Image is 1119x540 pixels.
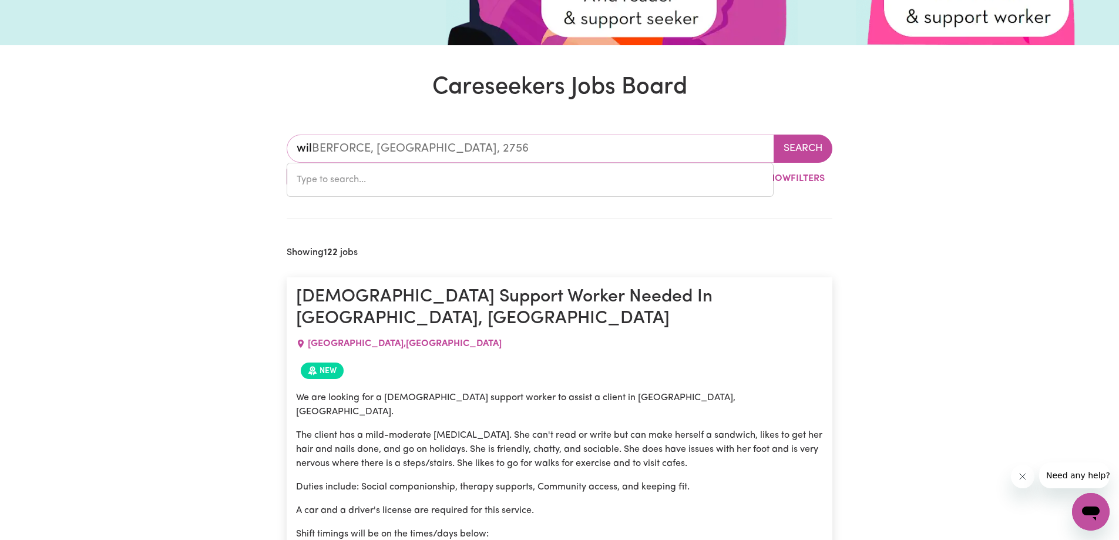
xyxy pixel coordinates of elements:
button: ShowFilters [741,167,832,190]
p: A car and a driver's license are required for this service. [296,504,823,518]
p: The client has a mild-moderate [MEDICAL_DATA]. She can't read or write but can make herself a san... [296,428,823,471]
div: menu-options [287,163,774,197]
iframe: Message from company [1039,462,1110,488]
input: Enter a suburb or postcode [287,135,774,163]
p: Duties include: Social companionship, therapy supports, Community access, and keeping fit. [296,480,823,494]
h2: Showing jobs [287,247,358,259]
span: [GEOGRAPHIC_DATA] , [GEOGRAPHIC_DATA] [308,339,502,348]
iframe: Close message [1011,465,1034,488]
span: Need any help? [7,8,71,18]
button: Search [774,135,832,163]
p: We are looking for a [DEMOGRAPHIC_DATA] support worker to assist a client in [GEOGRAPHIC_DATA], [... [296,391,823,419]
h1: [DEMOGRAPHIC_DATA] Support Worker Needed In [GEOGRAPHIC_DATA], [GEOGRAPHIC_DATA] [296,287,823,330]
b: 122 [324,248,338,257]
iframe: Button to launch messaging window [1072,493,1110,531]
span: Show [763,174,791,183]
span: Job posted within the last 30 days [301,363,344,379]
